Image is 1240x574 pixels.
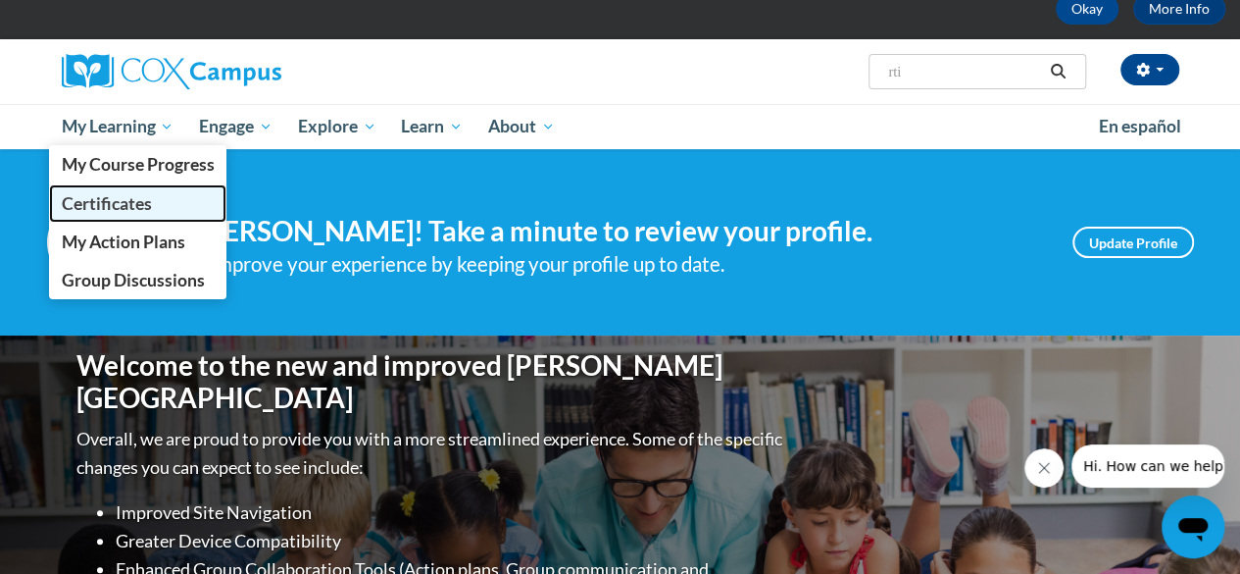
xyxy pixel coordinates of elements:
[49,145,227,183] a: My Course Progress
[116,498,787,527] li: Improved Site Navigation
[298,115,376,138] span: Explore
[1024,448,1064,488] iframe: Close message
[199,115,273,138] span: Engage
[186,104,285,149] a: Engage
[116,527,787,555] li: Greater Device Compatibility
[886,60,1043,83] input: Search Courses
[1071,444,1224,488] iframe: Message from company
[1099,116,1181,136] span: En español
[1120,54,1179,85] button: Account Settings
[165,248,1043,281] div: Help improve your experience by keeping your profile up to date.
[488,115,555,138] span: About
[401,115,463,138] span: Learn
[1162,496,1224,558] iframe: Button to launch messaging window
[49,223,227,261] a: My Action Plans
[388,104,475,149] a: Learn
[1043,60,1072,83] button: Search
[62,54,415,89] a: Cox Campus
[49,104,187,149] a: My Learning
[285,104,389,149] a: Explore
[76,349,787,415] h1: Welcome to the new and improved [PERSON_NAME][GEOGRAPHIC_DATA]
[76,425,787,482] p: Overall, we are proud to provide you with a more streamlined experience. Some of the specific cha...
[47,198,135,287] img: Profile Image
[475,104,568,149] a: About
[61,115,174,138] span: My Learning
[61,232,184,252] span: My Action Plans
[62,54,281,89] img: Cox Campus
[1072,227,1194,258] a: Update Profile
[61,154,214,175] span: My Course Progress
[47,104,1194,149] div: Main menu
[165,215,1043,248] h4: Hi [PERSON_NAME]! Take a minute to review your profile.
[49,261,227,299] a: Group Discussions
[1086,106,1194,147] a: En español
[12,14,159,29] span: Hi. How can we help?
[49,184,227,223] a: Certificates
[61,193,151,214] span: Certificates
[61,270,204,290] span: Group Discussions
